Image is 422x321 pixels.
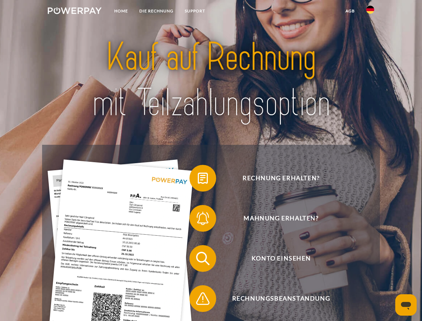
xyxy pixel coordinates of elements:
button: Rechnung erhalten? [189,165,363,192]
iframe: Schaltfläche zum Öffnen des Messaging-Fensters [395,294,417,316]
a: Home [109,5,134,17]
span: Rechnung erhalten? [199,165,363,192]
span: Rechnungsbeanstandung [199,285,363,312]
button: Mahnung erhalten? [189,205,363,232]
button: Konto einsehen [189,245,363,272]
img: qb_search.svg [194,250,211,267]
img: title-powerpay_de.svg [64,32,358,128]
img: logo-powerpay-white.svg [48,7,102,14]
span: Konto einsehen [199,245,363,272]
span: Mahnung erhalten? [199,205,363,232]
a: SUPPORT [179,5,211,17]
img: de [366,6,374,14]
img: qb_bell.svg [194,210,211,227]
button: Rechnungsbeanstandung [189,285,363,312]
a: DIE RECHNUNG [134,5,179,17]
img: qb_warning.svg [194,290,211,307]
a: agb [340,5,361,17]
img: qb_bill.svg [194,170,211,187]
